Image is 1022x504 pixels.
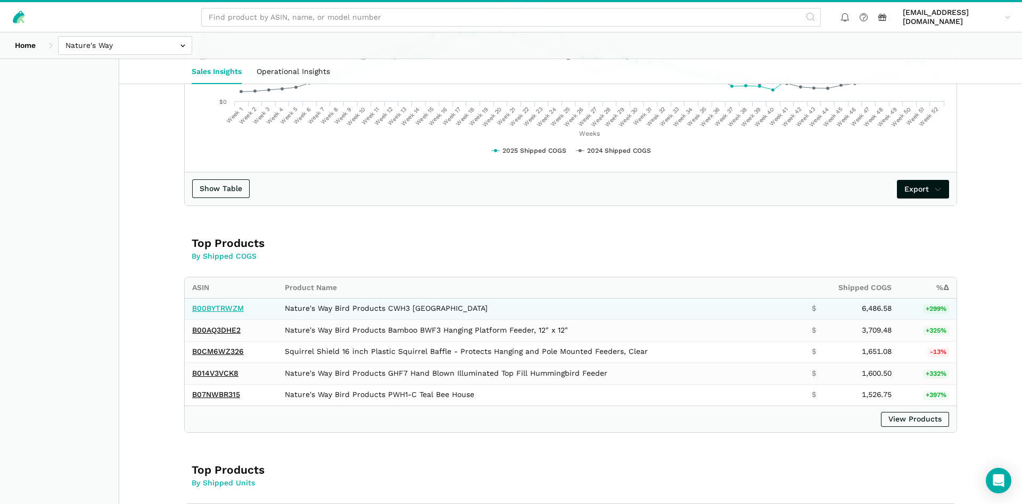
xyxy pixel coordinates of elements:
tspan: Week 46 [835,106,858,128]
tspan: Week 42 [781,106,803,128]
tspan: Week 3 [252,106,271,126]
span: $ [812,390,816,400]
text: $0 [219,98,227,105]
a: B014V3VCK8 [192,369,238,377]
td: Nature's Way Bird Products Bamboo BWF3 Hanging Platform Feeder, 12" x 12" [277,320,804,342]
tspan: Week 18 [455,106,476,127]
span: 6,486.58 [862,304,892,313]
tspan: Week 41 [768,106,789,127]
a: B07NWBR315 [192,390,240,399]
tspan: Week 4 [265,106,285,126]
tspan: Week 2 [238,106,258,126]
span: $ [812,347,816,357]
span: Export [904,184,942,195]
td: Nature's Way Bird Products CWH3 [GEOGRAPHIC_DATA] [277,298,804,320]
tspan: 2025 Shipped COGS [502,147,566,154]
tspan: Week 49 [876,106,899,128]
tspan: Week 36 [699,106,721,128]
h3: Top Products [192,462,503,477]
input: Nature's Way [58,36,192,55]
tspan: 2024 Shipped COGS [587,147,651,154]
tspan: Week 25 [549,106,571,128]
a: Operational Insights [249,59,337,84]
span: +325% [923,326,950,336]
tspan: Week 12 [373,106,394,127]
tspan: Week 30 [617,106,640,128]
th: %Δ [899,277,957,298]
button: Show Table [192,179,250,198]
tspan: Week 23 [522,106,544,128]
tspan: Week 24 [535,106,558,128]
tspan: Week 7 [306,106,326,126]
tspan: Week 47 [850,106,871,128]
tspan: Week 31 [632,106,653,127]
tspan: Week 22 [508,106,530,128]
span: +332% [923,369,950,379]
span: 1,600.50 [862,369,892,378]
tspan: Week 32 [645,106,667,128]
tspan: Week 35 [686,106,707,128]
a: Export [897,180,950,199]
tspan: Week 45 [822,106,844,128]
a: [EMAIL_ADDRESS][DOMAIN_NAME] [899,6,1015,28]
tspan: Week 6 [292,106,312,126]
a: Sales Insights [184,59,249,84]
tspan: Week 11 [360,106,380,126]
tspan: Week 40 [753,106,776,128]
tspan: Week 50 [890,106,912,128]
tspan: Week 21 [496,106,517,127]
span: -13% [927,348,950,357]
span: $ [812,304,816,313]
th: Shipped COGS [804,277,899,298]
span: 1,651.08 [862,347,892,357]
tspan: Week 19 [468,106,489,127]
tspan: Week 34 [672,106,694,128]
tspan: Week 27 [577,106,599,128]
span: $ [812,369,816,378]
tspan: Week 28 [590,106,612,128]
tspan: Week 17 [441,106,463,127]
a: B00BYTRWZM [192,304,244,312]
a: B00AQ3DHE2 [192,326,241,334]
tspan: Week 14 [400,106,421,127]
span: +397% [923,391,950,400]
tspan: Week 15 [414,106,435,127]
tspan: Week 13 [386,106,408,127]
tspan: Week 43 [795,106,817,128]
td: Nature's Way Bird Products GHF7 Hand Blown Illuminated Top Fill Hummingbird Feeder [277,363,804,385]
tspan: Week 29 [604,106,626,128]
tspan: Week 1 [225,106,244,125]
tspan: Week 51 [905,106,926,127]
tspan: Week 26 [563,106,585,128]
a: View Products [881,412,949,427]
tspan: Week 37 [713,106,735,128]
tspan: Week 16 [427,106,448,127]
span: $ [812,326,816,335]
a: B0CM6WZ326 [192,347,244,356]
td: Nature's Way Bird Products PWH1-C Teal Bee House [277,384,804,406]
div: Open Intercom Messenger [986,468,1011,493]
td: Squirrel Shield 16 inch Plastic Squirrel Baffle - Protects Hanging and Pole Mounted Feeders, Clear [277,341,804,363]
tspan: Week 10 [345,106,367,127]
p: By Shipped Units [192,477,503,489]
th: Product Name [277,277,804,298]
span: +299% [923,304,950,314]
tspan: Week 52 [918,106,939,128]
tspan: Week 44 [808,106,830,128]
tspan: Week 8 [319,106,339,126]
tspan: Week 39 [740,106,762,128]
input: Find product by ASIN, name, or model number [201,8,821,27]
tspan: Week 20 [481,106,503,128]
a: Home [7,36,43,55]
span: [EMAIL_ADDRESS][DOMAIN_NAME] [903,8,1001,27]
tspan: Week 5 [279,106,299,126]
tspan: Week 38 [727,106,749,128]
tspan: Week 33 [658,106,680,128]
span: 3,709.48 [862,326,892,335]
span: 1,526.75 [862,390,892,400]
th: ASIN [185,277,277,298]
h3: Top Products [192,236,503,251]
tspan: Week 9 [333,106,353,126]
p: By Shipped COGS [192,251,503,262]
tspan: Weeks [579,130,600,137]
